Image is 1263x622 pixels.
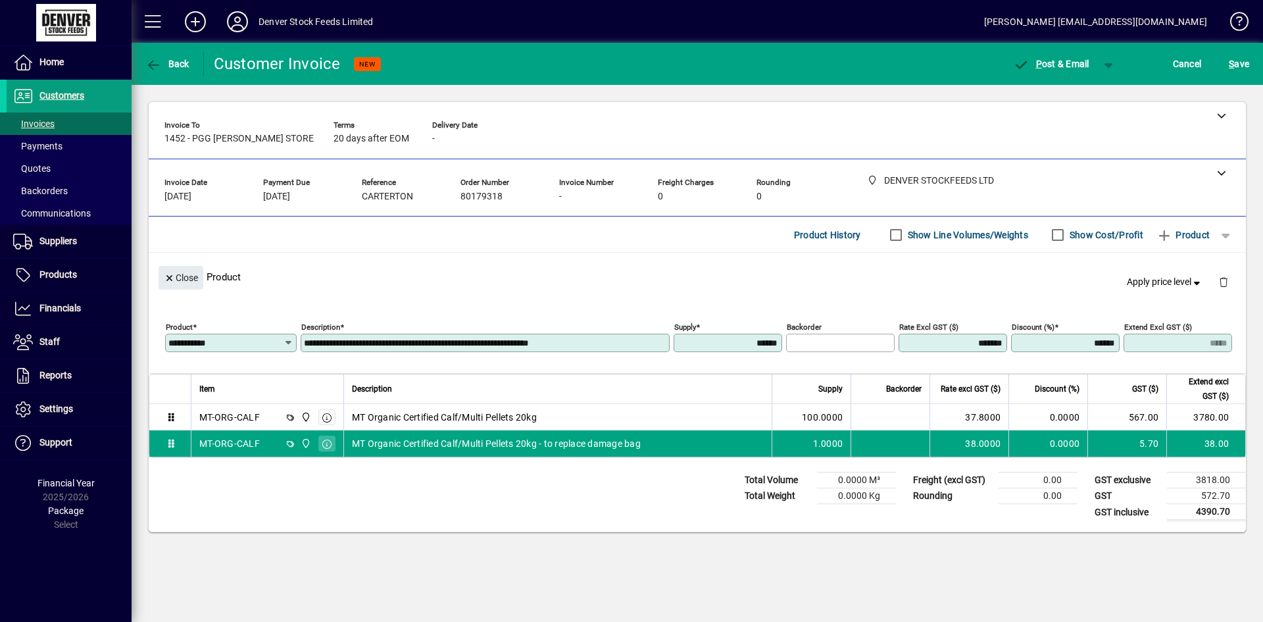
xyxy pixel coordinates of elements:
td: 0.0000 M³ [817,473,896,488]
span: - [432,134,435,144]
span: P [1036,59,1042,69]
div: Customer Invoice [214,53,341,74]
span: Settings [39,403,73,414]
button: Back [142,52,193,76]
span: NEW [359,60,376,68]
td: 0.0000 [1008,404,1087,430]
span: Cancel [1173,53,1202,74]
span: Payments [13,141,62,151]
a: Suppliers [7,225,132,258]
td: 4390.70 [1167,504,1246,521]
span: Product [1156,224,1210,246]
span: Home [39,57,64,67]
button: Product History [789,223,866,247]
td: Freight (excl GST) [906,473,999,488]
a: Payments [7,135,132,157]
span: Backorders [13,186,68,196]
div: 38.0000 [938,437,1001,450]
app-page-header-button: Back [132,52,204,76]
button: Cancel [1170,52,1205,76]
span: [DATE] [164,192,191,202]
td: 3780.00 [1166,404,1245,430]
span: Extend excl GST ($) [1175,375,1229,403]
button: Add [174,10,216,34]
a: Financials [7,292,132,325]
span: Product History [794,224,861,246]
td: 38.00 [1166,430,1245,457]
td: 0.0000 Kg [817,488,896,504]
span: Invoices [13,118,55,129]
mat-label: Discount (%) [1012,323,1054,332]
span: - [559,192,562,202]
a: Quotes [7,157,132,180]
span: Financials [39,303,81,313]
span: Suppliers [39,236,77,246]
span: Rate excl GST ($) [941,382,1001,396]
span: GST ($) [1132,382,1158,396]
button: Post & Email [1006,52,1096,76]
button: Apply price level [1122,271,1208,294]
span: DENVER STOCKFEEDS LTD [297,410,312,425]
span: 0 [756,192,762,202]
mat-label: Supply [674,323,696,332]
td: 5.70 [1087,430,1166,457]
td: GST inclusive [1088,504,1167,521]
span: Apply price level [1127,275,1203,289]
span: Financial Year [37,478,95,488]
span: ost & Email [1013,59,1089,69]
span: Customers [39,90,84,101]
span: Supply [818,382,843,396]
span: 1.0000 [813,437,843,450]
button: Close [159,266,203,290]
label: Show Cost/Profit [1067,228,1143,242]
span: Discount (%) [1035,382,1079,396]
span: 20 days after EOM [334,134,409,144]
span: CARTERTON [362,192,413,202]
span: Staff [39,336,60,347]
span: MT Organic Certified Calf/Multi Pellets 20kg [352,411,537,424]
a: Communications [7,202,132,224]
button: Delete [1208,266,1239,298]
a: Backorders [7,180,132,202]
td: 572.70 [1167,488,1246,504]
td: 0.00 [999,488,1077,504]
div: Denver Stock Feeds Limited [259,11,374,32]
div: [PERSON_NAME] [EMAIL_ADDRESS][DOMAIN_NAME] [984,11,1207,32]
span: [DATE] [263,192,290,202]
span: 1452 - PGG [PERSON_NAME] STORE [164,134,314,144]
button: Product [1150,223,1216,247]
span: 80179318 [460,192,503,202]
span: MT Organic Certified Calf/Multi Pellets 20kg - to replace damage bag [352,437,641,450]
span: Products [39,269,77,280]
td: GST exclusive [1088,473,1167,488]
mat-label: Backorder [787,323,822,332]
td: 0.0000 [1008,430,1087,457]
span: Reports [39,370,72,380]
a: Support [7,427,132,459]
span: Item [199,382,215,396]
a: Knowledge Base [1220,3,1247,45]
td: 3818.00 [1167,473,1246,488]
div: 37.8000 [938,411,1001,424]
a: Products [7,259,132,292]
span: Back [145,59,189,69]
mat-label: Description [301,323,340,332]
td: 0.00 [999,473,1077,488]
a: Home [7,46,132,79]
span: 0 [658,192,663,202]
app-page-header-button: Close [155,271,207,283]
a: Staff [7,326,132,359]
app-page-header-button: Delete [1208,276,1239,288]
span: Package [48,505,84,516]
td: Total Volume [738,473,817,488]
mat-label: Extend excl GST ($) [1124,323,1192,332]
a: Settings [7,393,132,426]
div: MT-ORG-CALF [199,437,260,450]
span: Communications [13,208,91,219]
button: Save [1226,52,1252,76]
span: DENVER STOCKFEEDS LTD [297,436,312,451]
div: Product [149,253,1246,301]
a: Invoices [7,113,132,135]
span: Close [164,267,198,289]
td: GST [1088,488,1167,504]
